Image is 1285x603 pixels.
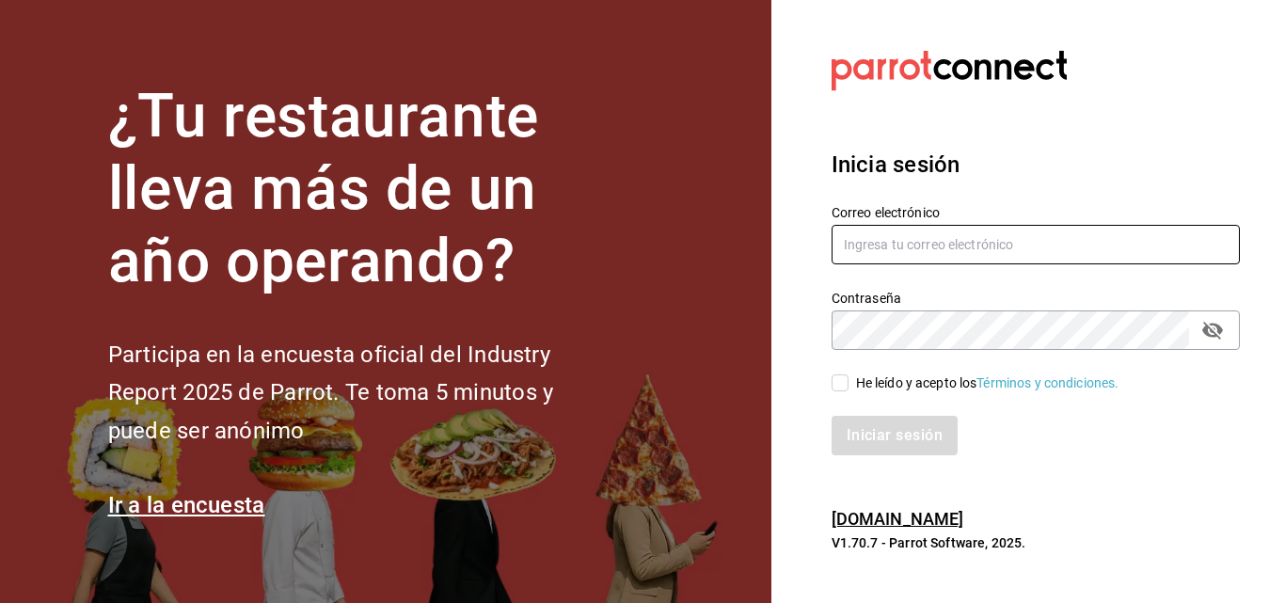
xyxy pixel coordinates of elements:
[856,373,1119,393] div: He leído y acepto los
[832,533,1240,552] p: V1.70.7 - Parrot Software, 2025.
[108,336,616,451] h2: Participa en la encuesta oficial del Industry Report 2025 de Parrot. Te toma 5 minutos y puede se...
[832,509,964,529] a: [DOMAIN_NAME]
[832,206,1240,219] label: Correo electrónico
[832,225,1240,264] input: Ingresa tu correo electrónico
[1197,314,1229,346] button: passwordField
[108,81,616,297] h1: ¿Tu restaurante lleva más de un año operando?
[108,492,265,518] a: Ir a la encuesta
[832,148,1240,182] h3: Inicia sesión
[976,375,1118,390] a: Términos y condiciones.
[832,292,1240,305] label: Contraseña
